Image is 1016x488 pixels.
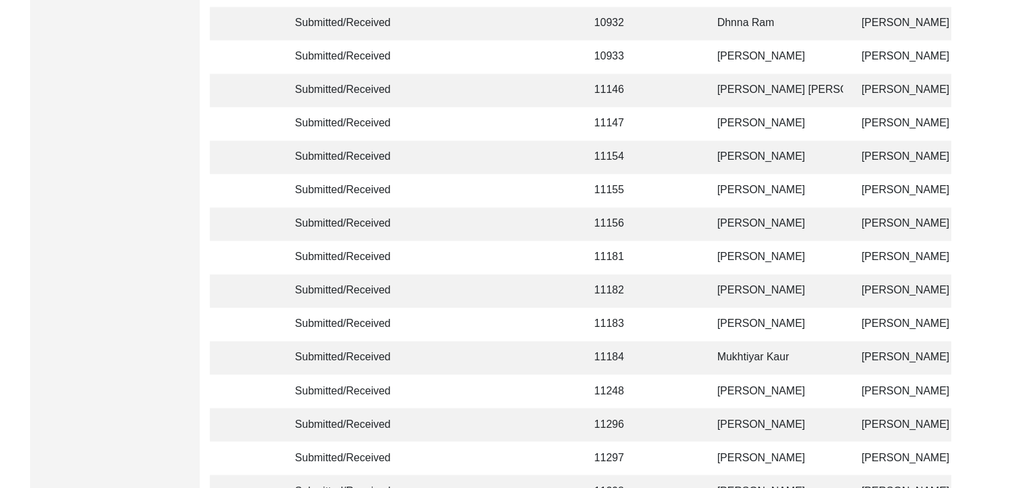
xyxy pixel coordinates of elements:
td: Submitted/Received [287,408,407,441]
td: [PERSON_NAME] [709,308,843,341]
td: [PERSON_NAME] [709,374,843,408]
td: Submitted/Received [287,140,407,174]
td: Mukhtiyar Kaur [709,341,843,374]
td: Submitted/Received [287,341,407,374]
td: Submitted/Received [287,207,407,241]
td: Submitted/Received [287,7,407,40]
td: [PERSON_NAME] [709,274,843,308]
td: [PERSON_NAME] [709,207,843,241]
td: Submitted/Received [287,441,407,475]
td: [PERSON_NAME] [709,107,843,140]
td: [PERSON_NAME] [709,441,843,475]
td: Submitted/Received [287,40,407,74]
td: 11146 [586,74,647,107]
td: [PERSON_NAME] [709,408,843,441]
td: [PERSON_NAME] [PERSON_NAME] [709,74,843,107]
td: 11296 [586,408,647,441]
td: 11181 [586,241,647,274]
td: Dhnna Ram [709,7,843,40]
td: 10932 [586,7,647,40]
td: Submitted/Received [287,374,407,408]
td: 11154 [586,140,647,174]
td: Submitted/Received [287,274,407,308]
td: 11183 [586,308,647,341]
td: [PERSON_NAME] [709,40,843,74]
td: 11248 [586,374,647,408]
td: 11297 [586,441,647,475]
td: 11155 [586,174,647,207]
td: Submitted/Received [287,107,407,140]
td: 10933 [586,40,647,74]
td: [PERSON_NAME] [709,174,843,207]
td: 11182 [586,274,647,308]
td: 11184 [586,341,647,374]
td: Submitted/Received [287,308,407,341]
td: Submitted/Received [287,174,407,207]
td: [PERSON_NAME] [709,241,843,274]
td: [PERSON_NAME] [709,140,843,174]
td: 11156 [586,207,647,241]
td: 11147 [586,107,647,140]
td: Submitted/Received [287,241,407,274]
td: Submitted/Received [287,74,407,107]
